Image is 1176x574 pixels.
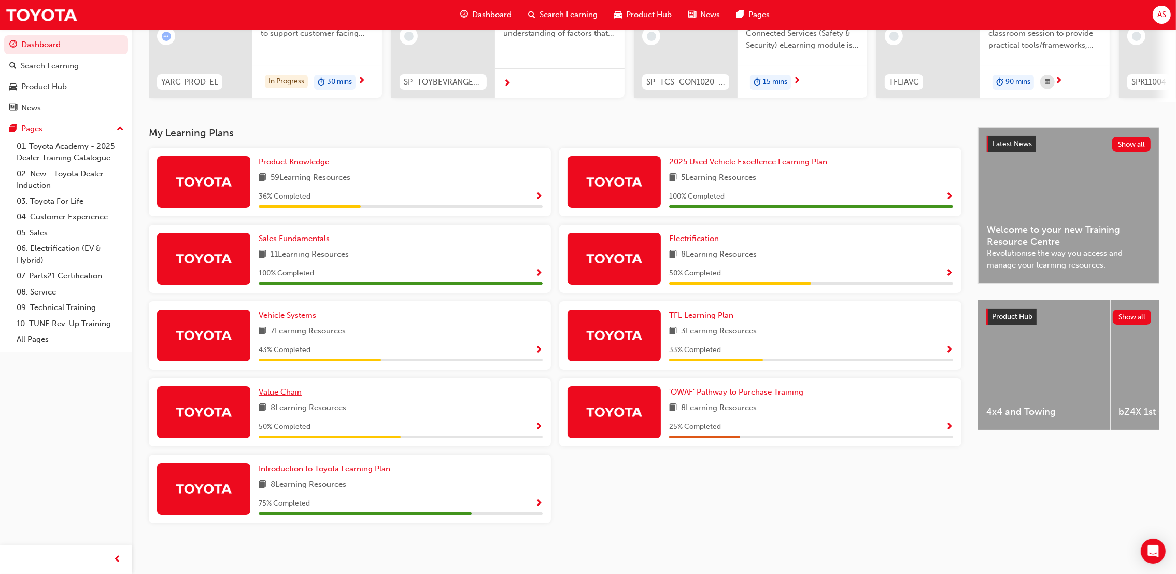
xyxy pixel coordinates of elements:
[12,193,128,209] a: 03. Toyota For Life
[259,498,310,510] span: 75 % Completed
[945,423,953,432] span: Show Progress
[12,268,128,284] a: 07. Parts21 Certification
[1045,76,1050,89] span: calendar-icon
[669,234,719,243] span: Electrification
[259,268,314,279] span: 100 % Completed
[987,136,1151,152] a: Latest NewsShow all
[988,16,1101,51] span: This is a 90 minute virtual classroom session to provide practical tools/frameworks, behaviours a...
[889,32,899,41] span: learningRecordVerb_NONE-icon
[945,192,953,202] span: Show Progress
[271,479,346,492] span: 8 Learning Resources
[271,172,350,185] span: 59 Learning Resources
[318,76,325,89] span: duration-icon
[4,57,128,76] a: Search Learning
[259,479,266,492] span: book-icon
[586,249,643,268] img: Trak
[540,9,598,21] span: Search Learning
[4,119,128,138] button: Pages
[520,4,606,25] a: search-iconSearch Learning
[259,234,330,243] span: Sales Fundamentals
[114,553,122,566] span: prev-icon
[327,76,352,88] span: 30 mins
[358,77,365,86] span: next-icon
[669,157,827,166] span: 2025 Used Vehicle Excellence Learning Plan
[259,172,266,185] span: book-icon
[669,268,721,279] span: 50 % Completed
[265,75,308,89] div: In Progress
[1055,77,1062,86] span: next-icon
[1132,32,1141,41] span: learningRecordVerb_NONE-icon
[993,139,1032,148] span: Latest News
[1141,539,1166,564] div: Open Intercom Messenger
[669,387,803,397] span: 'OWAF' Pathway to Purchase Training
[945,190,953,203] button: Show Progress
[945,267,953,280] button: Show Progress
[535,269,543,278] span: Show Progress
[688,8,696,21] span: news-icon
[945,344,953,357] button: Show Progress
[996,76,1003,89] span: duration-icon
[12,241,128,268] a: 06. Electrification (EV & Hybrid)
[528,8,535,21] span: search-icon
[175,403,232,421] img: Trak
[259,344,310,356] span: 43 % Completed
[12,284,128,300] a: 08. Service
[669,248,677,261] span: book-icon
[460,8,468,21] span: guage-icon
[669,402,677,415] span: book-icon
[472,9,512,21] span: Dashboard
[1131,76,1166,88] span: SPK11004
[987,247,1151,271] span: Revolutionise the way you access and manage your learning resources.
[646,76,725,88] span: SP_TCS_CON1020_VD
[259,387,302,397] span: Value Chain
[12,209,128,225] a: 04. Customer Experience
[700,9,720,21] span: News
[21,102,41,114] div: News
[669,311,733,320] span: TFL Learning Plan
[9,82,17,92] span: car-icon
[535,346,543,355] span: Show Progress
[626,9,672,21] span: Product Hub
[681,402,757,415] span: 8 Learning Resources
[746,16,859,51] span: The purpose of the Toyota Connected Services (Safety & Security) eLearning module is to provide a...
[669,386,807,398] a: 'OWAF' Pathway to Purchase Training
[986,406,1102,418] span: 4x4 and Towing
[586,173,643,191] img: Trak
[259,310,320,321] a: Vehicle Systems
[21,81,67,93] div: Product Hub
[259,191,310,203] span: 36 % Completed
[271,325,346,338] span: 7 Learning Resources
[1113,310,1152,325] button: Show all
[680,4,728,25] a: news-iconNews
[992,312,1032,321] span: Product Hub
[748,9,770,21] span: Pages
[1005,76,1030,88] span: 90 mins
[9,40,17,50] span: guage-icon
[149,127,961,139] h3: My Learning Plans
[669,325,677,338] span: book-icon
[945,346,953,355] span: Show Progress
[5,3,78,26] a: Trak
[1112,137,1151,152] button: Show all
[669,233,723,245] a: Electrification
[117,122,124,136] span: up-icon
[754,76,761,89] span: duration-icon
[535,190,543,203] button: Show Progress
[404,32,414,41] span: learningRecordVerb_NONE-icon
[21,123,42,135] div: Pages
[945,421,953,433] button: Show Progress
[175,249,232,268] img: Trak
[161,76,218,88] span: YARC-PROD-EL
[259,156,333,168] a: Product Knowledge
[987,224,1151,247] span: Welcome to your new Training Resource Centre
[175,480,232,498] img: Trak
[404,76,483,88] span: SP_TOYBEVRANGE_EL
[681,325,757,338] span: 3 Learning Resources
[535,344,543,357] button: Show Progress
[9,104,17,113] span: news-icon
[259,248,266,261] span: book-icon
[535,497,543,510] button: Show Progress
[12,166,128,193] a: 02. New - Toyota Dealer Induction
[12,331,128,347] a: All Pages
[681,172,756,185] span: 5 Learning Resources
